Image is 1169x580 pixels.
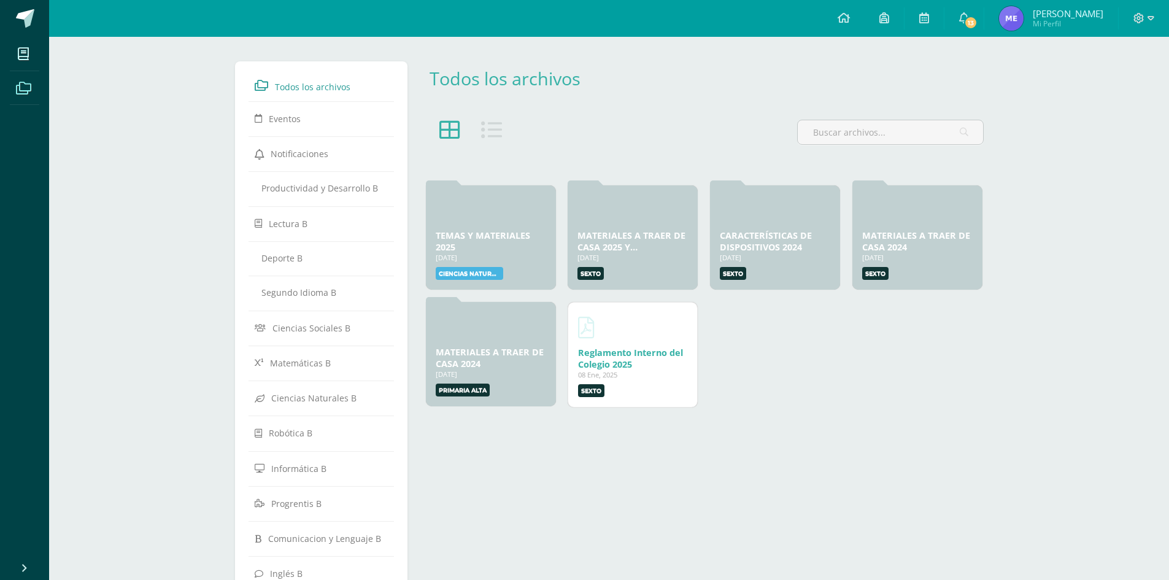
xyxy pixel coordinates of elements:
div: MATERIALES A TRAER DE CASA 2025 Y CARACTERÍSTICAS DE DISPOSITIVOS [577,230,688,253]
a: Progrentis B [255,492,388,514]
span: [PERSON_NAME] [1033,7,1103,20]
span: Ciencias Naturales B [271,392,357,404]
span: Eventos [269,113,301,125]
label: Sexto [577,267,604,280]
a: MATERIALES A TRAER DE CASA 2025 Y CARACTERÍSTICAS DE DISPOSITIVOS [577,230,685,276]
span: Informática B [271,463,326,474]
span: Ciencias Sociales B [272,322,350,334]
input: Buscar archivos... [798,120,983,144]
span: Inglés B [270,568,303,579]
div: MATERIALES A TRAER DE CASA 2024 [436,346,546,369]
div: [DATE] [577,253,688,262]
div: CARACTERÍSTICAS DE DISPOSITIVOS 2024 [720,230,830,253]
img: 8bbb9a5bc58afedc07e814f68e5cd3c5.png [999,6,1024,31]
label: Primaria alta [436,384,490,396]
div: 08 Ene, 2025 [578,370,687,379]
a: Reglamento Interno del Colegio 2025 [578,347,683,370]
a: Lectura B [255,212,388,234]
span: Notificaciones [271,148,328,160]
a: Ciencias Sociales B [255,317,388,339]
span: Deporte B [261,252,303,264]
a: MATERIALES A TRAER DE CASA 2024 [862,230,970,253]
label: Sexto [720,267,746,280]
span: Todos los archivos [275,81,350,93]
a: Deporte B [255,247,388,269]
a: Notificaciones [255,142,388,164]
span: Comunicacion y Lenguaje B [268,533,381,544]
div: [DATE] [862,253,973,262]
div: Descargar Reglamento Interno del Colegio 2025.pdf [578,347,687,370]
a: Todos los archivos [430,66,581,90]
div: [DATE] [436,369,546,379]
a: Productividad y Desarrollo B [255,177,388,199]
span: Productividad y Desarrollo B [261,182,378,194]
a: Matemáticas B [255,352,388,374]
span: 13 [964,16,978,29]
div: [DATE] [720,253,830,262]
a: Segundo Idioma B [255,282,388,303]
a: Robótica B [255,422,388,444]
div: Todos los archivos [430,66,599,90]
a: CARACTERÍSTICAS DE DISPOSITIVOS 2024 [720,230,812,253]
span: Robótica B [269,427,312,439]
label: Sexto [862,267,889,280]
span: Mi Perfil [1033,18,1103,29]
span: Matemáticas B [270,357,331,369]
label: Ciencias Naturales B [436,267,503,280]
span: Lectura B [269,218,307,230]
a: Eventos [255,107,388,130]
a: Informática B [255,457,388,479]
a: Todos los archivos [255,74,388,96]
span: Progrentis B [271,498,322,509]
div: MATERIALES A TRAER DE CASA 2024 [862,230,973,253]
a: MATERIALES A TRAER DE CASA 2024 [436,346,544,369]
div: TEMAS Y MATERIALES 2025 [436,230,546,253]
a: TEMAS Y MATERIALES 2025 [436,230,530,253]
span: Segundo Idioma B [261,287,336,298]
a: Descargar Reglamento Interno del Colegio 2025.pdf [578,312,594,342]
a: Comunicacion y Lenguaje B [255,527,388,549]
a: Ciencias Naturales B [255,387,388,409]
div: [DATE] [436,253,546,262]
label: Sexto [578,384,604,397]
